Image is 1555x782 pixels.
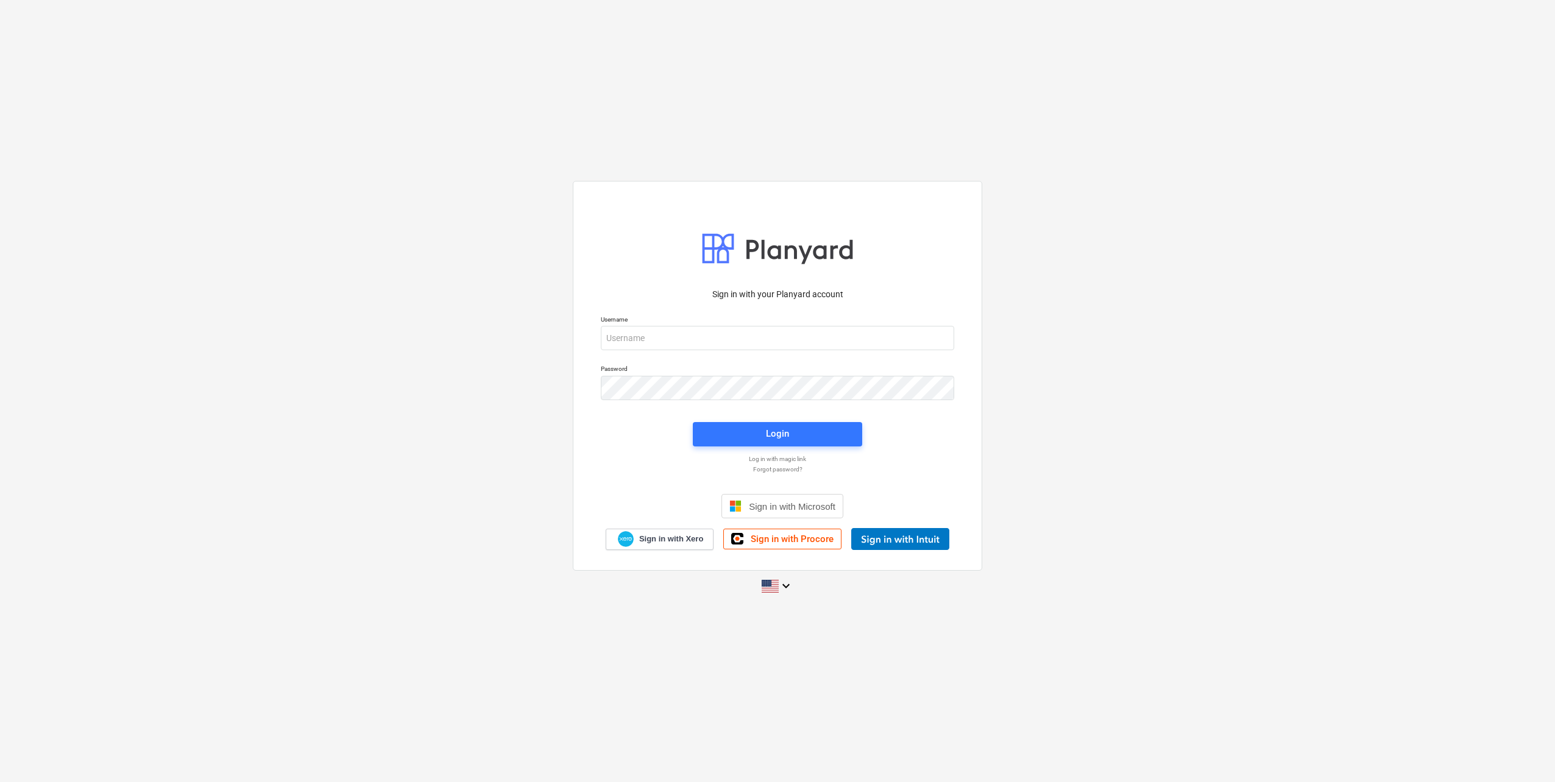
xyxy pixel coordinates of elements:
input: Username [601,326,954,350]
img: Microsoft logo [729,500,742,512]
span: Sign in with Xero [639,534,703,544]
span: Sign in with Procore [751,534,834,544]
a: Forgot password? [595,465,960,473]
a: Sign in with Procore [723,529,841,549]
div: Login [766,426,789,442]
p: Sign in with your Planyard account [601,288,954,301]
p: Password [601,365,954,375]
a: Log in with magic link [595,455,960,463]
button: Login [693,422,862,446]
img: Xero logo [618,531,634,548]
a: Sign in with Xero [606,529,714,550]
p: Username [601,315,954,326]
i: keyboard_arrow_down [779,579,793,593]
span: Sign in with Microsoft [749,501,835,512]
